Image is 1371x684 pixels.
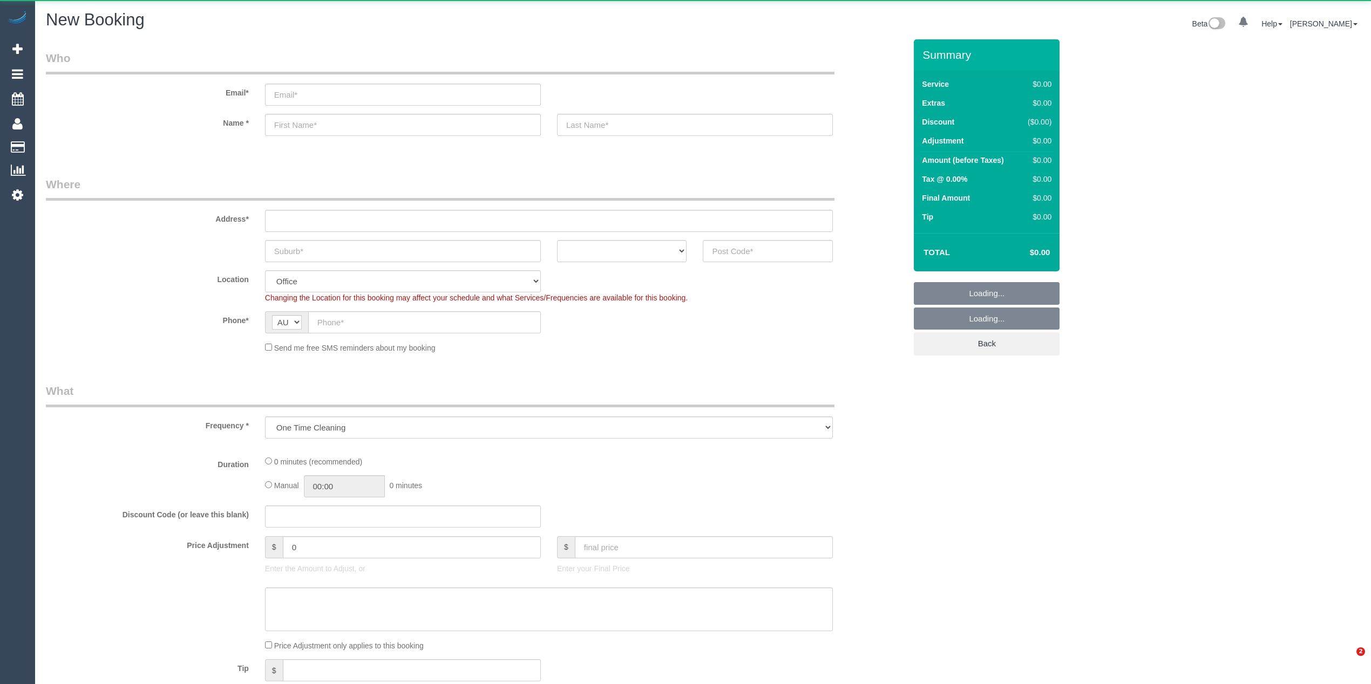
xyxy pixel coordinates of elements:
[1192,19,1226,28] a: Beta
[922,98,945,108] label: Extras
[274,457,362,466] span: 0 minutes (recommended)
[922,211,933,222] label: Tip
[274,481,299,490] span: Manual
[1023,155,1051,166] div: $0.00
[557,536,575,558] span: $
[1023,135,1051,146] div: $0.00
[38,84,257,98] label: Email*
[557,563,833,574] p: Enter your Final Price
[922,135,963,146] label: Adjustment
[922,117,954,127] label: Discount
[38,416,257,431] label: Frequency *
[1023,117,1051,127] div: ($0.00)
[703,240,833,262] input: Post Code*
[922,155,1003,166] label: Amount (before Taxes)
[265,536,283,558] span: $
[265,114,541,136] input: First Name*
[922,193,970,203] label: Final Amount
[265,563,541,574] p: Enter the Amount to Adjust, or
[1207,17,1225,31] img: New interface
[265,293,688,302] span: Changing the Location for this booking may affect your schedule and what Services/Frequencies are...
[274,641,424,650] span: Price Adjustment only applies to this booking
[914,332,1060,355] a: Back
[265,659,283,681] span: $
[1023,174,1051,184] div: $0.00
[1356,647,1365,656] span: 2
[1334,647,1360,673] iframe: Intercom live chat
[389,481,422,490] span: 0 minutes
[46,10,145,29] span: New Booking
[38,311,257,326] label: Phone*
[38,210,257,224] label: Address*
[1290,19,1358,28] a: [PERSON_NAME]
[274,344,436,352] span: Send me free SMS reminders about my booking
[38,505,257,520] label: Discount Code (or leave this blank)
[997,248,1050,257] h4: $0.00
[922,79,949,90] label: Service
[1261,19,1282,28] a: Help
[1023,79,1051,90] div: $0.00
[38,114,257,128] label: Name *
[557,114,833,136] input: Last Name*
[308,311,541,333] input: Phone*
[46,383,834,407] legend: What
[46,50,834,74] legend: Who
[6,11,28,26] img: Automaid Logo
[924,248,950,257] strong: Total
[265,240,541,262] input: Suburb*
[1023,98,1051,108] div: $0.00
[46,176,834,201] legend: Where
[38,536,257,551] label: Price Adjustment
[38,455,257,470] label: Duration
[575,536,833,558] input: final price
[922,49,1054,61] h3: Summary
[38,659,257,674] label: Tip
[1023,211,1051,222] div: $0.00
[922,174,967,184] label: Tax @ 0.00%
[38,270,257,285] label: Location
[1023,193,1051,203] div: $0.00
[265,84,541,106] input: Email*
